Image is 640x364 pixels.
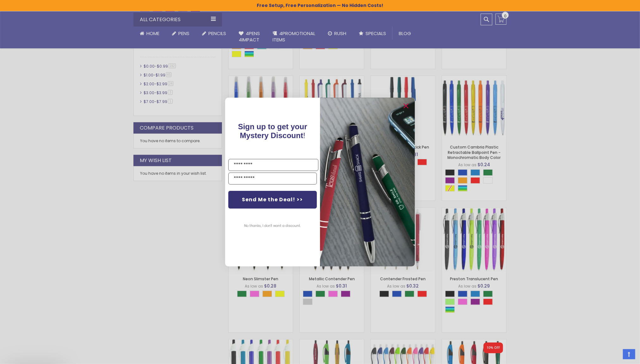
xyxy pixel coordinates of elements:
span: ! [238,122,307,140]
button: Close dialog [401,101,411,111]
button: No thanks, I don't want a discount. [241,218,304,234]
img: pop-up-image [320,98,415,266]
button: Send Me the Deal! >> [228,191,317,209]
span: Sign up to get your Mystery Discount [238,122,307,140]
